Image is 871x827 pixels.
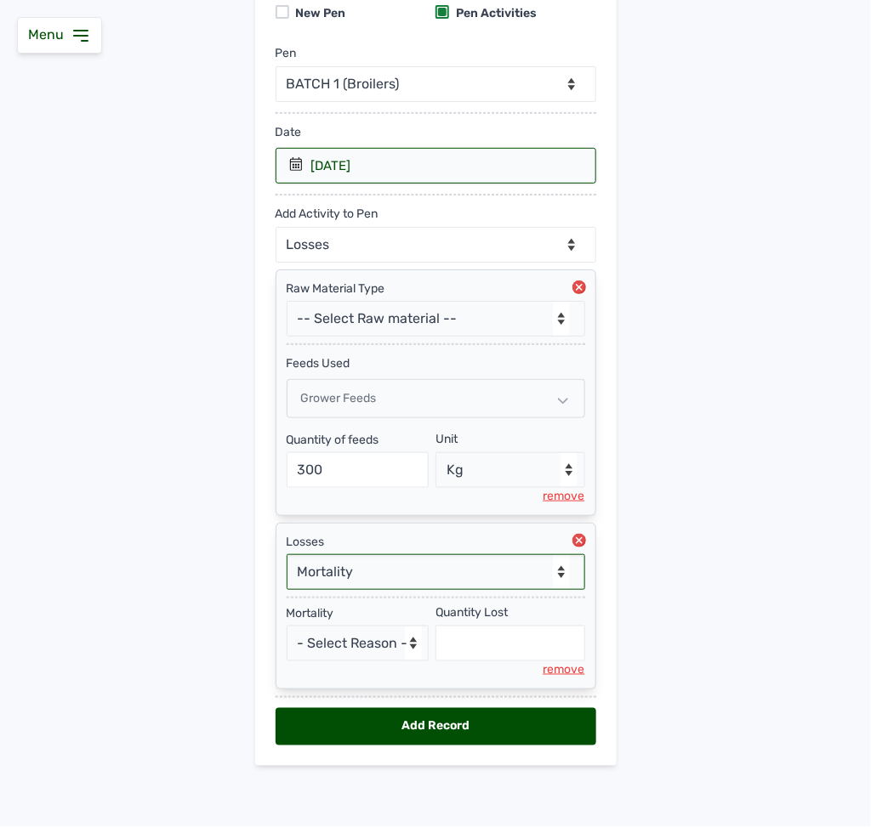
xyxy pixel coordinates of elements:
span: Menu [28,26,71,42]
div: remove [544,488,585,505]
div: [DATE] [311,157,351,174]
div: Mortality [287,605,430,622]
div: Date [276,114,596,148]
div: Pen Activities [449,5,537,22]
div: Add Record [276,708,596,745]
div: feeds Used [287,345,585,372]
a: Menu [28,26,91,42]
span: Grower feeds [301,391,377,405]
div: Pen [276,45,297,62]
div: Quantity Lost [435,604,508,621]
div: Quantity of feeds [287,432,430,449]
div: Unit [435,431,458,448]
div: Raw Material Type [287,280,585,297]
div: remove [544,661,585,678]
div: Add Activity to Pen [276,195,379,223]
div: Losses [287,534,585,551]
div: New Pen [289,5,346,22]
